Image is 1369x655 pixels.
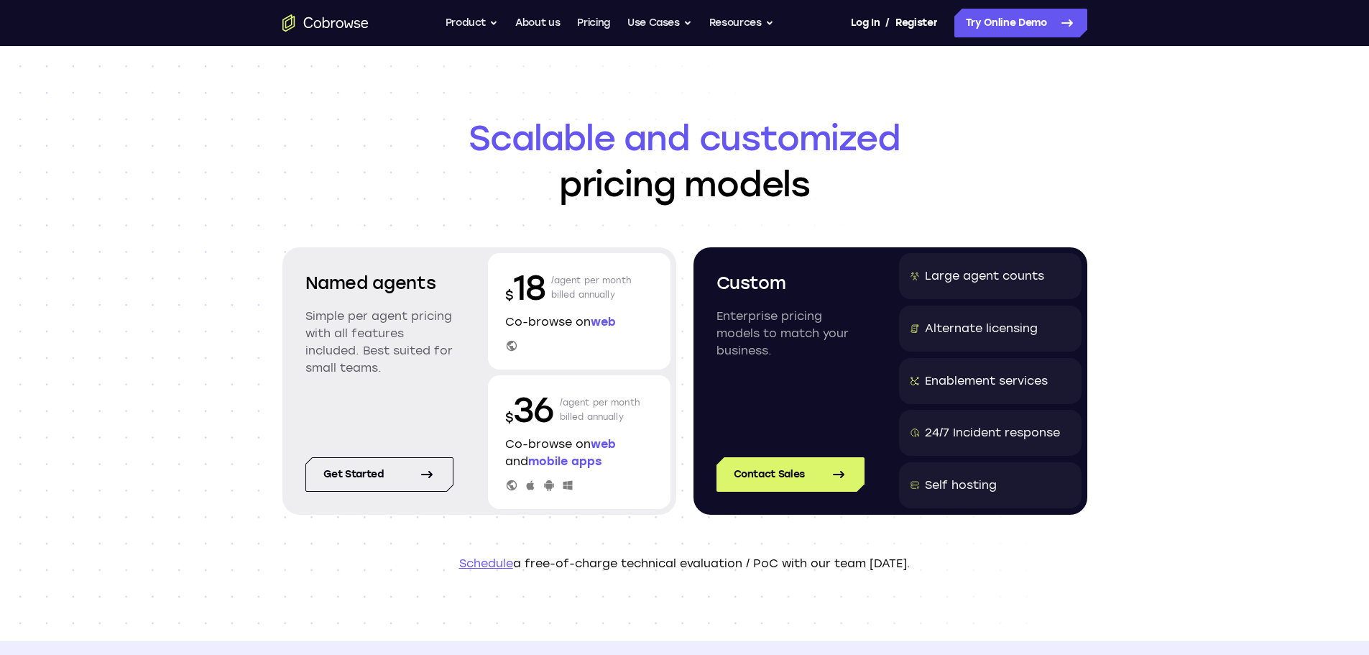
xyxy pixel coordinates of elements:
[885,14,890,32] span: /
[305,308,453,377] p: Simple per agent pricing with all features included. Best suited for small teams.
[560,387,640,433] p: /agent per month billed annually
[505,410,514,426] span: $
[505,313,653,331] p: Co-browse on
[925,320,1038,337] div: Alternate licensing
[446,9,499,37] button: Product
[895,9,937,37] a: Register
[925,372,1048,390] div: Enablement services
[305,270,453,296] h2: Named agents
[716,308,865,359] p: Enterprise pricing models to match your business.
[515,9,560,37] a: About us
[282,14,369,32] a: Go to the home page
[716,270,865,296] h2: Custom
[627,9,692,37] button: Use Cases
[505,387,554,433] p: 36
[505,288,514,303] span: $
[551,265,632,311] p: /agent per month billed annually
[577,9,610,37] a: Pricing
[282,555,1087,572] p: a free-of-charge technical evaluation / PoC with our team [DATE].
[591,315,616,329] span: web
[305,457,453,492] a: Get started
[925,267,1044,285] div: Large agent counts
[282,115,1087,207] h1: pricing models
[282,115,1087,161] span: Scalable and customized
[505,265,545,311] p: 18
[709,9,774,37] button: Resources
[505,436,653,470] p: Co-browse on and
[925,477,997,494] div: Self hosting
[954,9,1087,37] a: Try Online Demo
[925,424,1060,441] div: 24/7 Incident response
[591,437,616,451] span: web
[851,9,880,37] a: Log In
[528,454,601,468] span: mobile apps
[459,556,513,570] a: Schedule
[716,457,865,492] a: Contact Sales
